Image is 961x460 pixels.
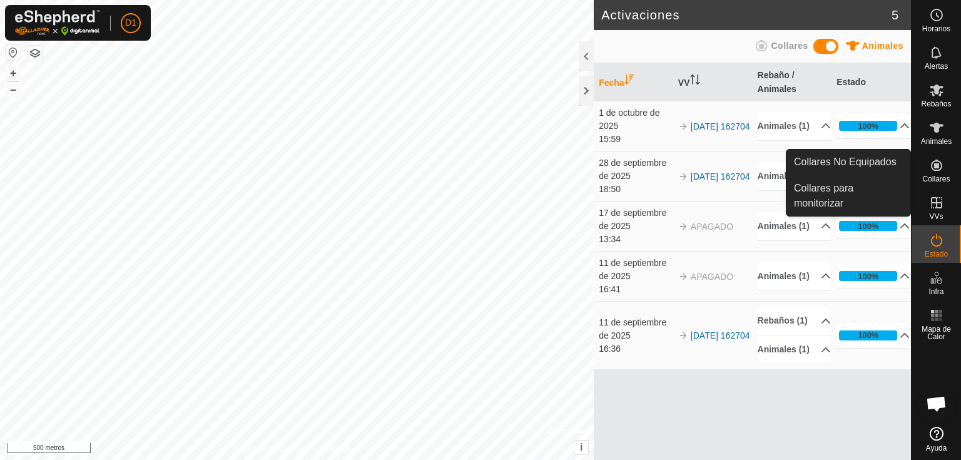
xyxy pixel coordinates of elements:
font: 100% [858,222,878,231]
div: Chat abierto [918,385,955,422]
font: Fecha [599,78,624,88]
p-accordion-header: Rebaños (1) [758,307,831,335]
div: 100% [839,330,897,340]
font: 100% [858,330,878,340]
font: 11 de septiembre de 2025 [599,258,666,281]
button: Capas del Mapa [28,46,43,61]
button: – [6,82,21,97]
font: Estado [925,250,948,258]
img: flecha [678,272,688,282]
div: 100% [839,271,897,281]
a: Collares No Equipados [786,150,910,175]
font: Activaciones [601,8,679,22]
font: APAGADO [691,222,733,232]
font: VV [678,78,690,88]
font: VVs [929,212,943,221]
p-accordion-header: Animales (1) [758,212,831,240]
font: Mapa de Calor [922,325,951,341]
p-accordion-header: Animales (1) [758,262,831,290]
font: Animales (1) [758,121,810,131]
font: 11 de septiembre de 2025 [599,317,666,340]
font: Rebaños (1) [758,315,808,325]
a: Contáctenos [320,444,362,455]
font: Collares [922,175,950,183]
p-accordion-header: Animales (1) [758,112,831,140]
button: + [6,66,21,81]
font: 100% [858,121,878,131]
font: Horarios [922,24,950,33]
img: flecha [678,222,688,232]
font: 17 de septiembre de 2025 [599,208,666,231]
font: Animales (1) [758,221,810,231]
font: Infra [928,287,943,296]
font: APAGADO [691,272,733,282]
font: D1 [125,18,136,28]
font: Contáctenos [320,445,362,454]
p-accordion-header: Animales (1) [758,162,831,190]
font: Rebaño / Animales [758,70,796,94]
font: Animales (1) [758,344,810,354]
a: [DATE] 162704 [691,171,750,181]
font: Animales (1) [758,271,810,281]
font: + [10,66,17,79]
font: 16:41 [599,284,621,294]
font: 1 de octubre de 2025 [599,108,659,131]
p-accordion-header: 100% [836,323,910,348]
font: Collares [771,41,808,51]
font: Animales (1) [758,171,810,181]
a: Política de Privacidad [232,444,304,455]
button: Restablecer Mapa [6,45,21,60]
img: flecha [678,330,688,340]
font: 5 [892,8,898,22]
p-accordion-header: Animales (1) [758,335,831,364]
img: flecha [678,171,688,181]
p-sorticon: Activar para ordenar [624,76,634,86]
button: i [574,441,588,454]
font: 13:34 [599,234,621,244]
img: flecha [678,121,688,131]
font: 18:50 [599,184,621,194]
font: Animales [921,137,952,146]
p-sorticon: Activar para ordenar [690,76,700,86]
a: [DATE] 162704 [691,121,750,131]
p-accordion-header: 100% [836,113,910,138]
font: 15:59 [599,134,621,144]
font: Estado [836,77,866,87]
font: 100% [858,272,878,281]
font: Ayuda [926,444,947,452]
font: Rebaños [921,100,951,108]
font: Alertas [925,62,948,71]
p-accordion-header: 100% [836,263,910,289]
font: 16:36 [599,344,621,354]
img: Logotipo de Gallagher [15,10,100,36]
font: Animales [862,41,903,51]
div: 100% [839,221,897,231]
font: – [10,83,16,96]
a: Ayuda [912,422,961,457]
font: 28 de septiembre de 2025 [599,158,666,181]
a: [DATE] 162704 [691,330,750,340]
font: Política de Privacidad [232,445,304,454]
p-accordion-header: 100% [836,213,910,238]
font: Collares para monitorizar [794,183,853,208]
font: i [580,442,582,452]
a: Collares para monitorizar [786,176,910,216]
font: Collares No Equipados [794,156,897,167]
div: 100% [839,121,897,131]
